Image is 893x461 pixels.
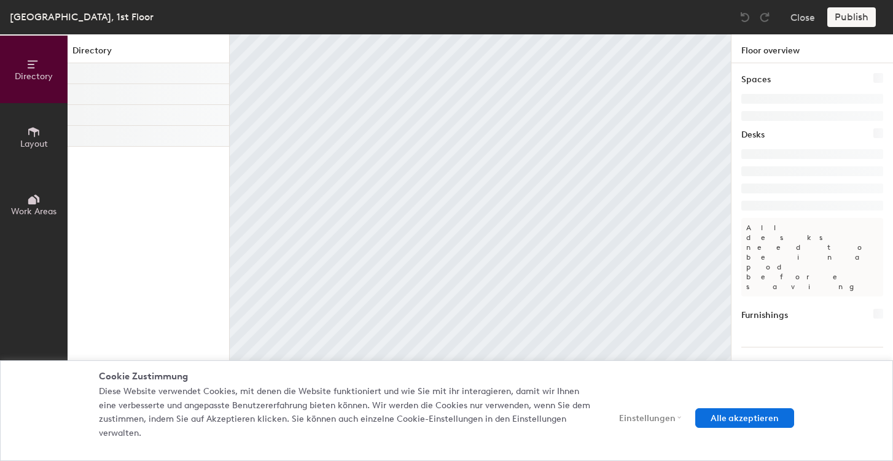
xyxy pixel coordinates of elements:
font: Cookie Zustimmung [99,371,188,382]
div: [GEOGRAPHIC_DATA], 1st Floor [10,9,154,25]
button: Alle akzeptieren [695,408,794,428]
h1: Directory [68,44,229,63]
span: Work Areas [11,206,57,217]
h1: Desks [741,128,765,142]
img: Undo [739,11,751,23]
canvas: Map [230,34,731,461]
p: All desks need to be in a pod before saving [741,218,883,296]
button: Close [790,7,815,27]
span: Directory [15,71,53,82]
h1: Floor overview [731,34,893,63]
font: Diese Website verwendet Cookies, mit denen die Website funktioniert und wie Sie mit ihr interagie... [99,386,590,438]
font: Einstellungen [619,413,676,424]
span: Layout [20,139,48,149]
h1: Furnishings [741,309,788,322]
button: Einstellungen [604,408,686,428]
h1: Spaces [741,73,771,87]
img: Redo [758,11,771,23]
font: Alle akzeptieren [711,413,779,424]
